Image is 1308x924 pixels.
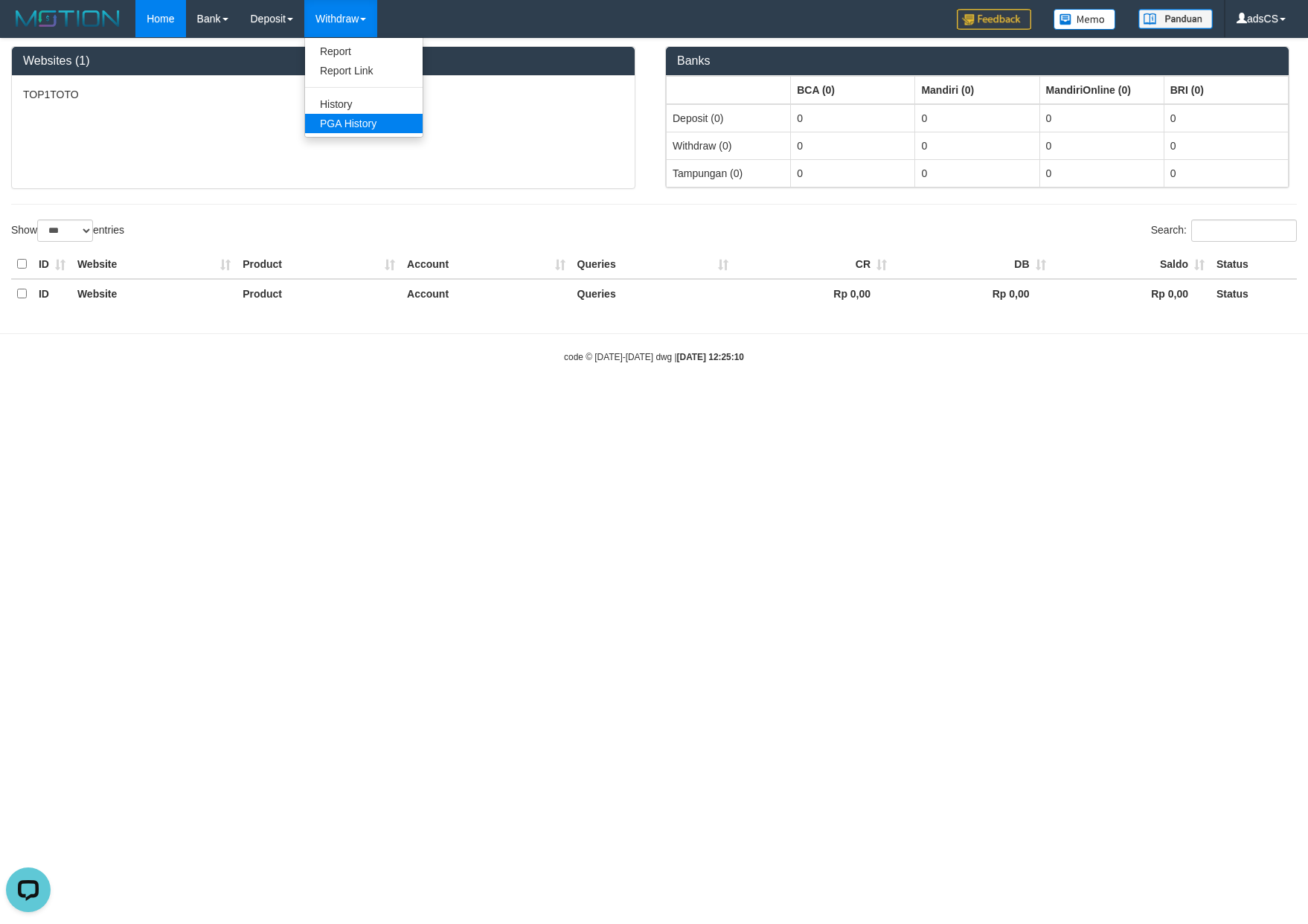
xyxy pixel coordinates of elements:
td: 0 [791,132,915,159]
a: History [305,94,423,114]
img: Feedback.jpg [957,9,1031,30]
th: Status [1211,279,1297,308]
th: Queries [571,279,734,308]
th: Account [401,250,571,279]
p: TOP1TOTO [23,87,623,102]
td: 0 [1039,132,1164,159]
th: Product [237,279,401,308]
td: Withdraw (0) [667,132,791,159]
th: Queries [571,250,734,279]
th: ID [33,279,71,308]
th: DB [893,250,1051,279]
td: 0 [791,104,915,132]
th: Product [237,250,401,279]
input: Search: [1191,219,1297,242]
th: Group: activate to sort column ascending [1164,76,1288,104]
td: 0 [915,159,1039,187]
label: Search: [1151,219,1297,242]
select: Showentries [37,219,93,242]
th: Website [71,279,237,308]
td: 0 [1039,104,1164,132]
button: Open LiveChat chat widget [6,6,51,51]
h3: Websites (1) [23,54,623,68]
th: Website [71,250,237,279]
img: MOTION_logo.png [11,7,124,30]
a: Report [305,42,423,61]
th: ID [33,250,71,279]
td: 0 [1164,104,1288,132]
img: panduan.png [1138,9,1213,29]
th: Account [401,279,571,308]
img: Button%20Memo.svg [1054,9,1116,30]
th: Rp 0,00 [893,279,1051,308]
td: 0 [1164,132,1288,159]
th: Saldo [1052,250,1211,279]
a: Report Link [305,61,423,80]
strong: [DATE] 12:25:10 [677,352,744,362]
td: 0 [1039,159,1164,187]
th: Group: activate to sort column ascending [915,76,1039,104]
th: Rp 0,00 [734,279,893,308]
th: Rp 0,00 [1052,279,1211,308]
a: PGA History [305,114,423,133]
small: code © [DATE]-[DATE] dwg | [564,352,744,362]
td: Deposit (0) [667,104,791,132]
td: 0 [791,159,915,187]
th: Group: activate to sort column ascending [1039,76,1164,104]
th: CR [734,250,893,279]
th: Status [1211,250,1297,279]
th: Group: activate to sort column ascending [667,76,791,104]
td: 0 [1164,159,1288,187]
td: 0 [915,104,1039,132]
td: 0 [915,132,1039,159]
td: Tampungan (0) [667,159,791,187]
th: Group: activate to sort column ascending [791,76,915,104]
h3: Banks [677,54,1277,68]
label: Show entries [11,219,124,242]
